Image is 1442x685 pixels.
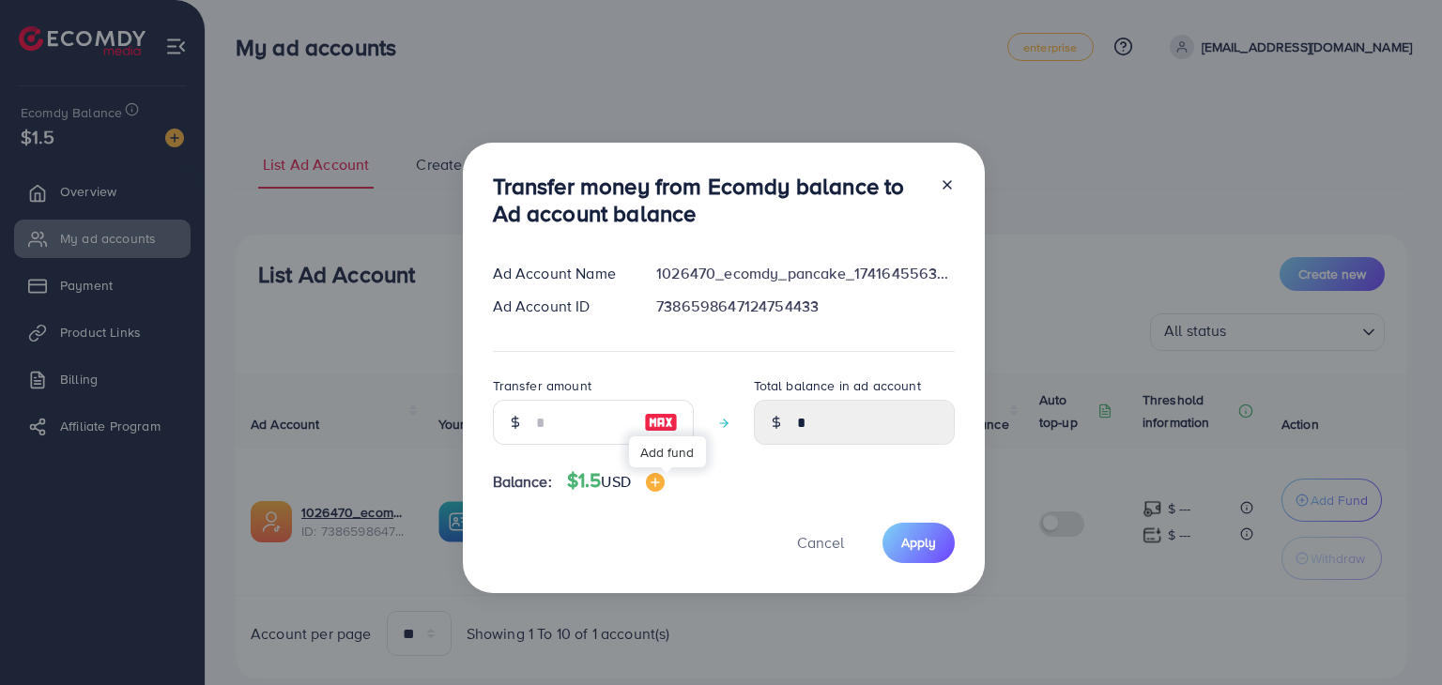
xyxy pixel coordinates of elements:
[644,411,678,434] img: image
[882,523,955,563] button: Apply
[901,533,936,552] span: Apply
[641,263,969,284] div: 1026470_ecomdy_pancake_1741645563431
[567,469,665,493] h4: $1.5
[774,523,867,563] button: Cancel
[797,532,844,553] span: Cancel
[646,473,665,492] img: image
[478,296,642,317] div: Ad Account ID
[641,296,969,317] div: 7386598647124754433
[478,263,642,284] div: Ad Account Name
[629,437,706,468] div: Add fund
[754,376,921,395] label: Total balance in ad account
[493,173,925,227] h3: Transfer money from Ecomdy balance to Ad account balance
[493,376,591,395] label: Transfer amount
[1362,601,1428,671] iframe: Chat
[493,471,552,493] span: Balance:
[601,471,630,492] span: USD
